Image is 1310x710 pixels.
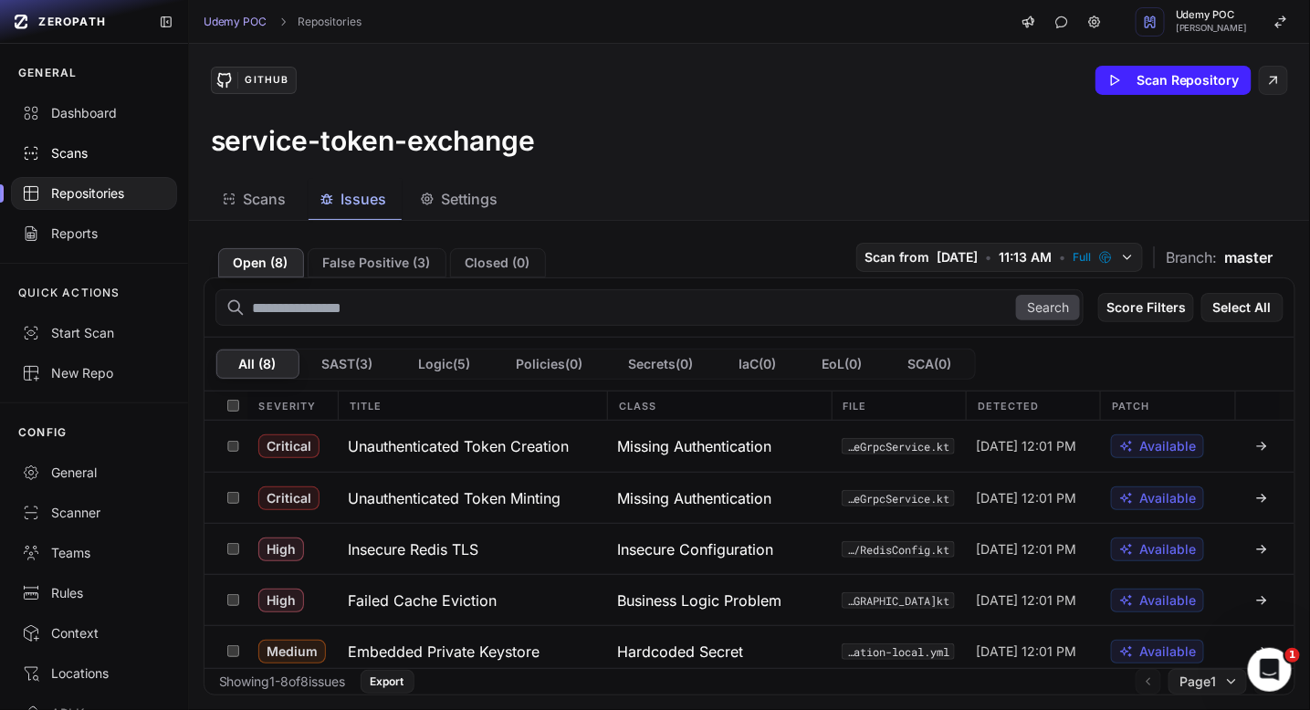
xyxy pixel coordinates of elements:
button: Search [1016,295,1080,320]
button: EoL(0) [800,350,886,379]
span: Available [1139,540,1196,559]
span: Medium [258,640,326,663]
div: Patch [1100,392,1234,420]
button: Logic(5) [396,350,494,379]
div: Rules [22,584,166,602]
span: [PERSON_NAME] [1176,24,1248,33]
span: High [258,538,304,561]
button: Insecure Redis TLS [337,524,606,574]
button: SAST(3) [299,350,396,379]
span: [DATE] 12:01 PM [977,489,1077,507]
span: Settings [442,188,498,210]
button: Failed Cache Eviction [337,575,606,625]
span: master [1225,246,1273,268]
h3: Embedded Private Keystore [348,641,540,663]
div: Critical Unauthenticated Token Minting Missing Authentication src/main/kotlin/com/udemy/services/... [204,472,1294,523]
button: Open (8) [218,248,304,277]
span: Available [1139,642,1196,661]
span: Critical [258,434,320,458]
div: High Insecure Redis TLS Insecure Configuration src/main/kotlin/com/udemy/services/tokenexchangese... [204,523,1294,574]
button: Unauthenticated Token Minting [337,473,606,523]
span: Missing Authentication [617,435,771,457]
h3: Failed Cache Eviction [348,590,497,611]
button: Closed (0) [450,248,546,277]
div: New Repo [22,364,166,382]
div: Locations [22,664,166,683]
button: Unauthenticated Token Creation [337,421,606,472]
span: Missing Authentication [617,487,771,509]
div: File [832,392,966,420]
div: Start Scan [22,324,166,342]
div: Scanner [22,504,166,522]
span: High [258,589,304,612]
button: src/main/kotlin/com/udemy/services/tokenexchangeservice/grpc/TokenExchangeGrpcService.kt [842,490,955,506]
span: Scans [244,188,287,210]
h3: Unauthenticated Token Creation [348,435,569,457]
span: [DATE] 12:01 PM [977,591,1077,610]
div: General [22,464,166,482]
svg: chevron right, [277,16,289,28]
span: Insecure Configuration [617,538,773,560]
div: Title [338,392,607,420]
div: Scans [22,144,166,162]
div: Teams [22,544,166,562]
button: Embedded Private Keystore [337,626,606,676]
div: Class [607,392,832,420]
span: 1 [1285,648,1300,663]
button: src/main/resources/application-local.yml [842,643,955,660]
span: 11:13 AM [999,248,1052,266]
div: Detected [966,392,1100,420]
h3: Insecure Redis TLS [348,538,478,560]
span: [DATE] [937,248,978,266]
span: ZEROPATH [38,15,106,29]
p: CONFIG [18,425,67,440]
span: Issues [341,188,387,210]
button: SCA(0) [886,350,975,379]
div: Severity [248,392,338,420]
button: Policies(0) [494,350,606,379]
div: Critical Unauthenticated Token Creation Missing Authentication src/main/kotlin/com/udemy/services... [204,421,1294,472]
span: Hardcoded Secret [617,641,743,663]
div: Medium Embedded Private Keystore Hardcoded Secret src/main/resources/application-local.yml [DATE]... [204,625,1294,676]
span: Full [1073,250,1091,265]
h3: service-token-exchange [211,124,536,157]
div: Reports [22,224,166,243]
div: GitHub [237,72,296,89]
button: False Positive (3) [308,248,446,277]
div: Showing 1 - 8 of 8 issues [219,673,346,691]
span: [DATE] 12:01 PM [977,642,1077,661]
div: Dashboard [22,104,166,122]
button: Scan from [DATE] • 11:13 AM • Full [856,243,1143,272]
button: src/main/kotlin/com/udemy/services/tokenexchangeservice/service/[GEOGRAPHIC_DATA]kt [842,592,955,609]
button: src/main/kotlin/com/udemy/services/tokenexchangeservice/grpc/TokenExchangeGrpcService.kt [842,438,955,454]
span: Available [1139,489,1196,507]
button: All (8) [216,350,299,379]
span: Udemy POC [1176,10,1248,20]
p: GENERAL [18,66,77,80]
span: Scan from [865,248,929,266]
span: Critical [258,486,320,510]
p: QUICK ACTIONS [18,286,121,300]
button: Scan Repository [1095,66,1252,95]
div: High Failed Cache Eviction Business Logic Problem src/main/kotlin/com/udemy/services/tokenexchang... [204,574,1294,625]
span: Available [1139,437,1196,455]
button: Select All [1201,293,1284,322]
span: • [985,248,991,266]
iframe: Intercom live chat [1248,648,1292,692]
a: ZEROPATH [7,7,144,37]
a: Repositories [299,15,362,29]
span: Available [1139,591,1196,610]
span: [DATE] 12:01 PM [977,540,1077,559]
span: Branch: [1166,246,1218,268]
span: • [1059,248,1065,266]
button: src/main/kotlin/com/udemy/services/tokenexchangeservice/redis/RedisConfig.kt [842,541,955,558]
button: Score Filters [1098,293,1194,322]
button: IaC(0) [717,350,800,379]
span: Page 1 [1180,673,1217,691]
span: [DATE] 12:01 PM [977,437,1077,455]
nav: breadcrumb [204,15,362,29]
